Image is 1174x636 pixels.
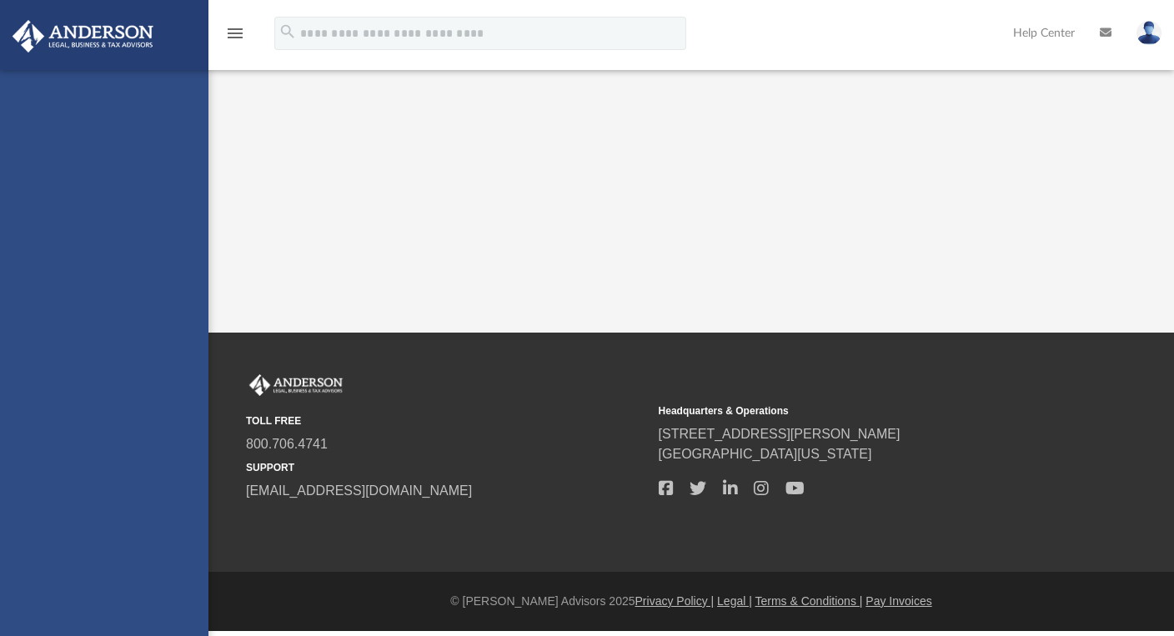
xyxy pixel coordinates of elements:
a: Pay Invoices [865,594,931,608]
img: Anderson Advisors Platinum Portal [8,20,158,53]
img: Anderson Advisors Platinum Portal [246,374,346,396]
a: Legal | [717,594,752,608]
small: SUPPORT [246,460,647,475]
div: © [PERSON_NAME] Advisors 2025 [208,593,1174,610]
i: menu [225,23,245,43]
a: 800.706.4741 [246,437,328,451]
img: User Pic [1136,21,1161,45]
small: Headquarters & Operations [659,403,1060,418]
small: TOLL FREE [246,413,647,428]
a: [STREET_ADDRESS][PERSON_NAME] [659,427,901,441]
a: menu [225,32,245,43]
i: search [278,23,297,41]
a: [GEOGRAPHIC_DATA][US_STATE] [659,447,872,461]
a: Privacy Policy | [635,594,715,608]
a: [EMAIL_ADDRESS][DOMAIN_NAME] [246,483,472,498]
a: Terms & Conditions | [755,594,863,608]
